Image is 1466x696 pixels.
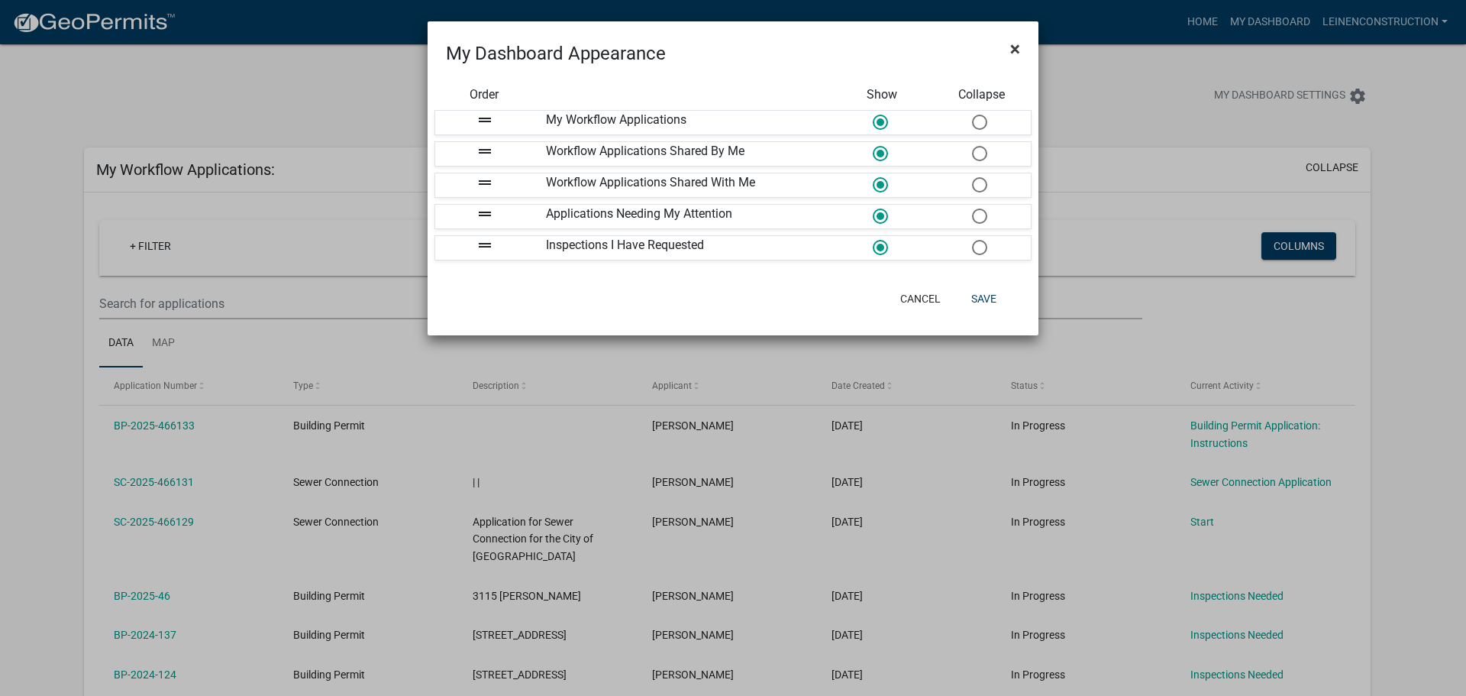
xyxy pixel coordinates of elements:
[959,285,1009,312] button: Save
[888,285,953,312] button: Cancel
[534,236,832,260] div: Inspections I Have Requested
[476,205,494,223] i: drag_handle
[534,205,832,228] div: Applications Needing My Attention
[446,40,666,67] h4: My Dashboard Appearance
[832,86,932,104] div: Show
[534,111,832,134] div: My Workflow Applications
[998,28,1032,70] button: Close
[476,142,494,160] i: drag_handle
[476,236,494,254] i: drag_handle
[1010,38,1020,60] span: ×
[476,173,494,192] i: drag_handle
[434,86,534,104] div: Order
[534,173,832,197] div: Workflow Applications Shared With Me
[534,142,832,166] div: Workflow Applications Shared By Me
[476,111,494,129] i: drag_handle
[932,86,1032,104] div: Collapse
